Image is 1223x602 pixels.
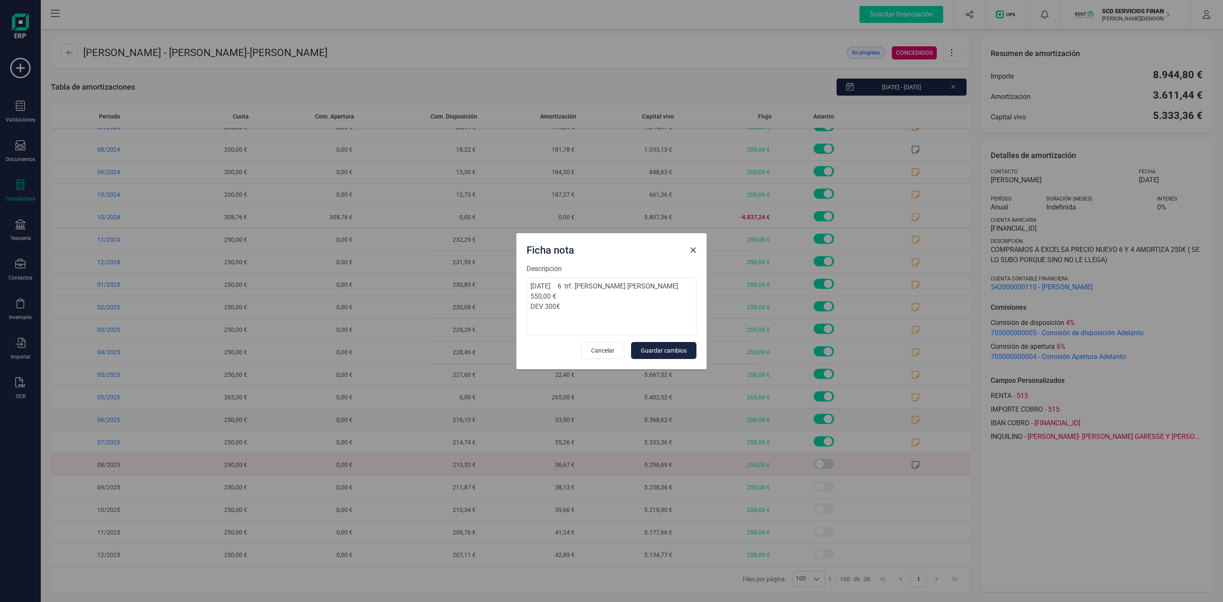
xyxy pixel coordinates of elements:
[581,342,624,359] button: Cancelar
[641,346,687,355] span: Guardar cambios
[591,346,614,355] span: Cancelar
[686,243,700,257] button: Close
[631,342,696,359] button: Guardar cambios
[523,240,686,257] div: Ficha nota
[527,264,696,274] label: Descripción
[527,277,696,335] textarea: [DATE] 6 trf. [PERSON_NAME] [PERSON_NAME] 550,00 € DEV 300€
